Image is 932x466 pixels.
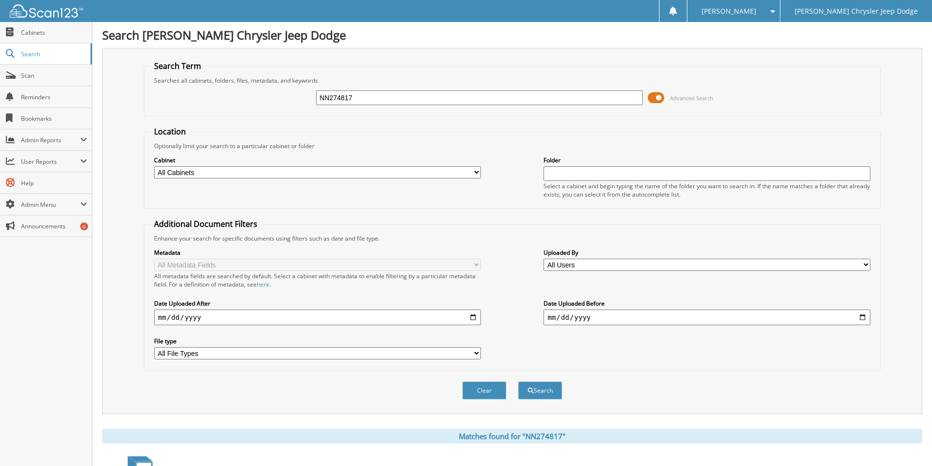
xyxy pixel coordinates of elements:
span: Admin Reports [21,136,80,144]
div: Select a cabinet and begin typing the name of the folder you want to search in. If the name match... [544,182,870,199]
input: start [154,310,481,325]
span: Cabinets [21,28,87,37]
div: 6 [80,222,88,230]
label: Folder [544,156,870,164]
span: Bookmarks [21,114,87,123]
label: File type [154,337,481,345]
span: Search [21,50,86,58]
legend: Additional Document Filters [149,219,262,229]
button: Clear [462,381,506,399]
span: [PERSON_NAME] [702,8,756,14]
span: Announcements [21,222,87,230]
img: scan123-logo-white.svg [10,4,83,18]
span: [PERSON_NAME] Chrysler Jeep Dodge [795,8,918,14]
label: Date Uploaded Before [544,299,870,308]
div: Enhance your search for specific documents using filters such as date and file type. [149,234,875,243]
a: here [257,280,270,288]
div: Searches all cabinets, folders, files, metadata, and keywords [149,76,875,85]
button: Search [518,381,562,399]
span: Admin Menu [21,200,80,209]
span: Help [21,179,87,187]
input: end [544,310,870,325]
div: Matches found for "NN274817" [102,429,922,444]
legend: Search Term [149,61,206,71]
legend: Location [149,126,191,137]
span: Reminders [21,93,87,101]
h1: Search [PERSON_NAME] Chrysler Jeep Dodge [102,27,922,43]
span: Scan [21,71,87,80]
span: Advanced Search [670,94,713,102]
label: Metadata [154,248,481,257]
div: Optionally limit your search to a particular cabinet or folder [149,142,875,150]
div: All metadata fields are searched by default. Select a cabinet with metadata to enable filtering b... [154,272,481,288]
label: Date Uploaded After [154,299,481,308]
label: Cabinet [154,156,481,164]
label: Uploaded By [544,248,870,257]
span: User Reports [21,157,80,166]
